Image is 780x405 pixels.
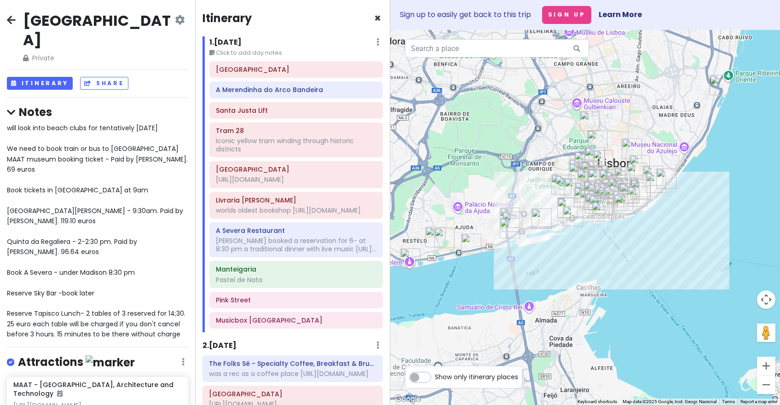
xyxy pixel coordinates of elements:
[202,11,252,25] h4: Itinerary
[216,265,376,273] h6: Manteigaria
[584,181,604,201] div: Park Rooftop
[579,161,599,181] div: Loja Real
[569,159,589,179] div: Sneaky Sip
[577,168,597,189] div: The Midnight Espresso
[216,137,376,153] div: Iconic yellow tram winding through historic districts
[643,166,663,186] div: Mercado de Santa Clara
[584,193,605,214] div: Café Janis
[209,48,383,58] small: Click to add day notes
[577,160,597,180] div: Nivà Lisboa Príncipe Real | Gelados Tradicionais Italianos
[740,399,777,404] a: Report a map error
[614,167,635,187] div: Tram 28
[623,399,716,404] span: Map data ©2025 Google, Inst. Geogr. Nacional
[216,316,376,324] h6: Musicbox Lisboa
[374,11,381,26] span: Close itinerary
[757,376,775,394] button: Zoom out
[461,234,481,254] div: MAAT - Museum of Art, Architecture and Technology
[532,208,552,229] div: Dock's Club
[551,174,572,194] div: Dona by Hugo Candeias - Quiosque da Estrela
[646,173,666,193] div: Taberna Sal Grosso Alfama
[216,276,376,284] div: Pastel de Nata
[577,169,597,190] div: Seagull Method cafe • Brunch
[604,187,624,207] div: Rocco
[588,190,608,210] div: Amaru - Peruvian Street Lab
[405,39,589,58] input: Search a place
[557,197,578,218] div: Plateau
[592,202,612,222] div: Harbour Music Shelter
[202,341,237,351] h6: 2 . [DATE]
[564,178,584,198] div: XXL by Olivier Lisboa
[599,183,619,203] div: Baixa-Chiado
[86,355,135,370] img: marker
[13,381,181,397] h6: MAAT - [GEOGRAPHIC_DATA], Architecture and Technology
[57,390,63,397] i: Added to itinerary
[578,399,617,405] button: Keyboard shortcuts
[599,9,642,20] a: Learn More
[722,399,735,404] a: Terms (opens in new tab)
[606,178,626,198] div: Santa Justa Lift
[588,184,608,204] div: EMPANAR - Empanadas
[630,155,650,175] div: Vino Vero
[595,195,615,215] div: Musicbox Lisboa
[619,183,640,203] div: The Folks Sé - Specialty Coffee, Breakfast & Brunch
[630,179,651,200] div: Miradouro de Santa Luzia
[614,194,634,214] div: Praça do Comércio
[594,194,614,214] div: Oásis by Aché
[500,208,520,228] div: LX Factory
[656,168,676,189] div: LuxFrágil
[216,165,376,174] h6: Arco da Rua Augusta
[602,178,623,198] div: Carmo Archaeological Museum
[627,163,647,183] div: Miradouro da Graça
[601,183,621,203] div: Livraria Bertrand - Chiado
[569,163,589,184] div: Imprensa Cocktail and Oyster Bar
[209,370,376,378] div: was a rec as a coffee place [URL][DOMAIN_NAME]
[589,195,609,215] div: Time Out Market
[425,227,445,247] div: Jerónimos Monastery
[216,86,376,94] h6: A Merendinha do Arco Bandeira
[580,189,600,209] div: COMOBÅ
[584,190,604,210] div: Boavista Social Club
[393,393,423,405] a: Open this area in Google Maps (opens a new window)
[601,165,621,185] div: Fábrica da Nata - Pastéis de Nata
[563,206,583,226] div: K Urban Beach Club
[585,147,605,168] div: SEEN Sky Bar
[542,6,592,24] button: Sign Up
[630,179,651,199] div: Bar Terraço de Santa Luzia
[393,393,423,405] img: Google
[18,355,135,370] h4: Attractions
[593,150,613,170] div: NEXT MEMORY Perfume Atelier
[216,206,376,214] div: worlds oldest bookshop [URL][DOMAIN_NAME]
[557,198,578,218] div: Kremlin
[588,166,608,186] div: R. Dom Pedro V 57A
[630,177,650,197] div: Alfama District
[23,53,173,63] span: Private
[574,187,594,208] div: Vago
[587,130,607,150] div: Manifest Lisbon
[599,169,619,190] div: Rossio Train Station
[618,183,638,203] div: Prado Wine Bar
[216,196,376,204] h6: Livraria Bertrand - Chiado
[216,226,376,235] h6: A Severa Restaurant
[435,372,518,382] span: Show only itinerary places
[622,139,642,159] div: o Pif
[209,38,242,47] h6: 1 . [DATE]
[7,123,190,339] span: will look into beach clubs for tentatively [DATE] We need to book train or bus to [GEOGRAPHIC_DAT...
[586,165,607,185] div: Tapisco Lisboa
[216,237,376,253] div: [PERSON_NAME] booked a reservation for 6- at 8:30 pm a traditional dinner with live music [URL]...
[555,175,575,196] div: Kefi Greek Bistro
[586,193,606,214] div: Javá
[216,106,376,115] h6: Santa Justa Lift
[612,191,633,211] div: Arco da Rua Augusta
[209,359,376,368] h6: The Folks Sé - Specialty Coffee, Breakfast & Brunch
[595,179,615,199] div: A Severa Restaurant
[710,75,730,95] div: Outra Cena
[216,296,376,304] h6: Pink Street
[575,182,595,202] div: Incógnito
[616,180,636,200] div: The Bifanas of Afonso
[757,357,775,375] button: Zoom in
[610,174,630,194] div: Confeitaria Nacional - since 1829
[574,151,595,172] div: K.O.B by Olivier, Lisboa
[500,218,520,238] div: Pilar 7 - Bridge Experience
[216,175,376,184] div: [URL][DOMAIN_NAME]
[209,390,376,398] h6: Alfama District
